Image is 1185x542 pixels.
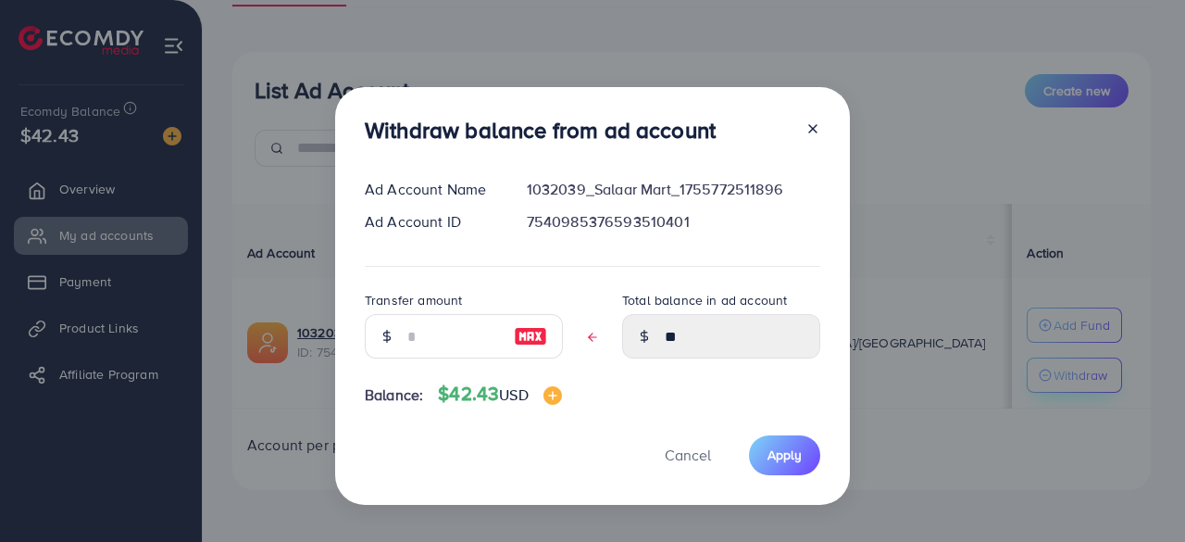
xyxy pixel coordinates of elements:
div: Ad Account Name [350,179,512,200]
span: Balance: [365,384,423,406]
h4: $42.43 [438,383,561,406]
img: image [514,325,547,347]
span: Cancel [665,445,711,465]
button: Cancel [642,435,734,475]
label: Total balance in ad account [622,291,787,309]
div: 1032039_Salaar Mart_1755772511896 [512,179,835,200]
div: Ad Account ID [350,211,512,233]
h3: Withdraw balance from ad account [365,117,716,144]
span: Apply [767,446,802,464]
iframe: Chat [1106,459,1171,528]
label: Transfer amount [365,291,462,309]
button: Apply [749,435,820,475]
img: image [543,386,562,405]
div: 7540985376593510401 [512,211,835,233]
span: USD [499,384,528,405]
